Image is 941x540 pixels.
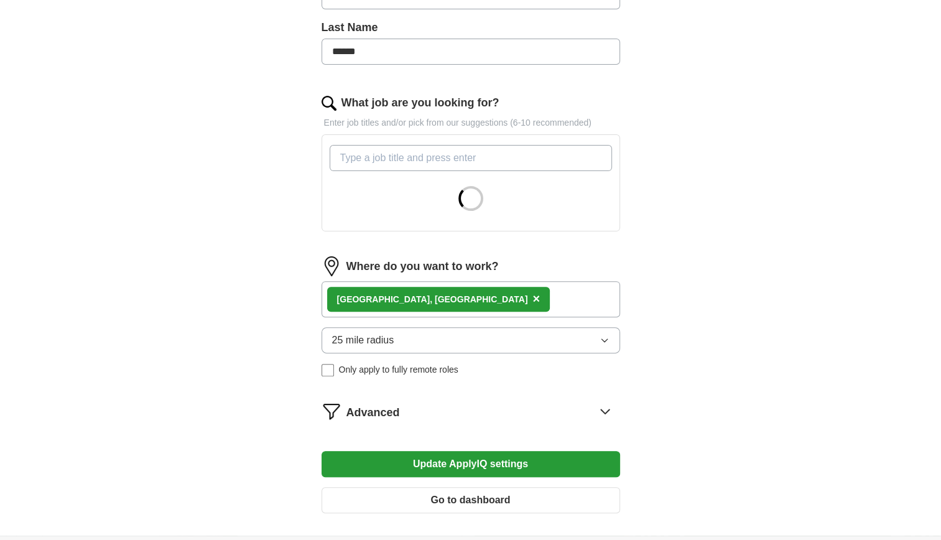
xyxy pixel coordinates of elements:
[322,116,620,129] p: Enter job titles and/or pick from our suggestions (6-10 recommended)
[346,404,400,421] span: Advanced
[337,293,528,306] div: [GEOGRAPHIC_DATA], [GEOGRAPHIC_DATA]
[532,292,540,305] span: ×
[346,258,499,275] label: Where do you want to work?
[322,96,336,111] img: search.png
[322,256,341,276] img: location.png
[330,145,612,171] input: Type a job title and press enter
[322,364,334,376] input: Only apply to fully remote roles
[322,19,620,36] label: Last Name
[322,327,620,353] button: 25 mile radius
[532,290,540,309] button: ×
[341,95,499,111] label: What job are you looking for?
[322,487,620,513] button: Go to dashboard
[339,363,458,376] span: Only apply to fully remote roles
[322,401,341,421] img: filter
[322,451,620,477] button: Update ApplyIQ settings
[332,333,394,348] span: 25 mile radius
